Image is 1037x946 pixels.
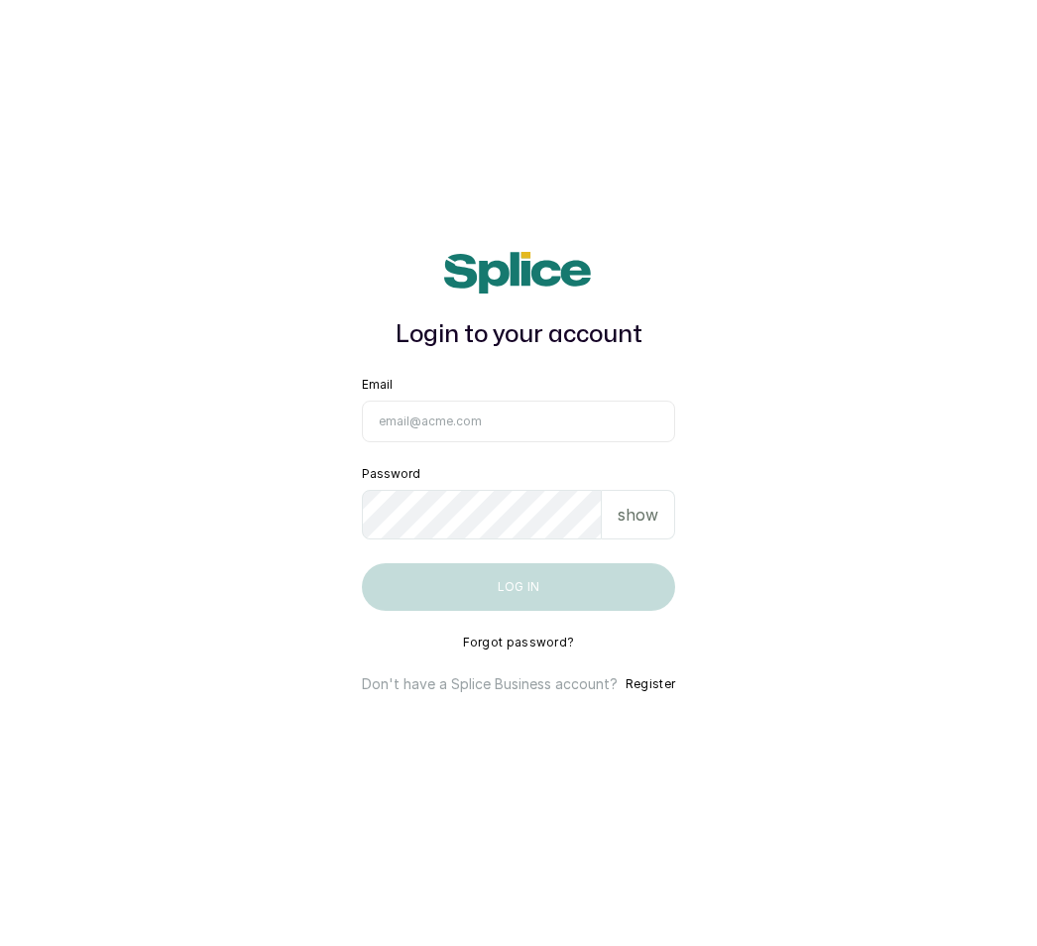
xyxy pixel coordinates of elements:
[362,377,393,393] label: Email
[362,317,675,353] h1: Login to your account
[626,674,675,694] button: Register
[362,674,618,694] p: Don't have a Splice Business account?
[618,503,658,527] p: show
[463,635,575,650] button: Forgot password?
[362,466,420,482] label: Password
[362,563,675,611] button: Log in
[362,401,675,442] input: email@acme.com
